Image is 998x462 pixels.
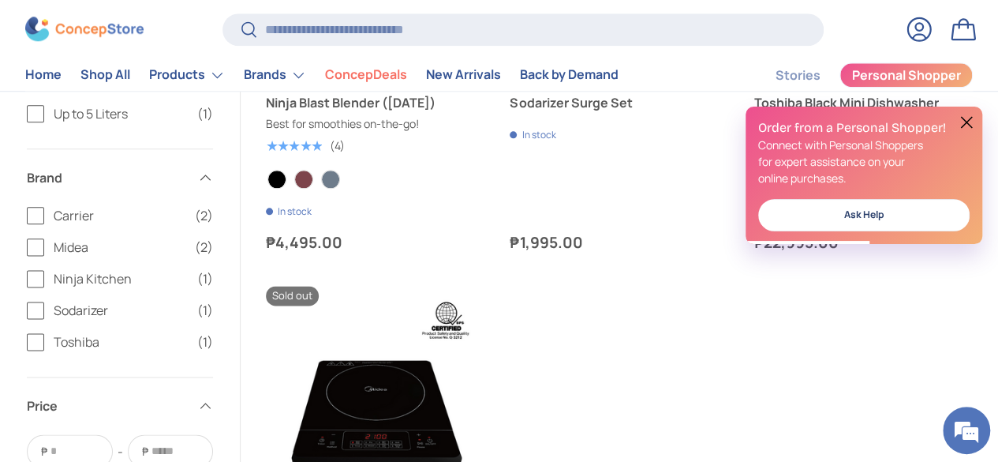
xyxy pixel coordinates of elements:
[54,206,185,225] span: Carrier
[27,168,188,187] span: Brand
[54,332,188,351] span: Toshiba
[426,60,501,91] a: New Arrivals
[25,17,144,42] img: ConcepStore
[54,104,188,123] span: Up to 5 Liters
[852,69,961,82] span: Personal Shopper
[758,119,970,137] h2: Order from a Personal Shopper!
[25,60,62,91] a: Home
[776,60,820,91] a: Stories
[510,93,728,112] a: Sodarizer Surge Set
[27,149,213,206] summary: Brand
[325,60,407,91] a: ConcepDeals
[197,104,213,123] span: (1)
[738,59,973,91] nav: Secondary
[266,93,484,112] a: Ninja Blast Blender ([DATE])
[140,59,234,91] summary: Products
[54,269,188,288] span: Ninja Kitchen
[80,60,130,91] a: Shop All
[118,442,123,461] span: -
[197,269,213,288] span: (1)
[197,332,213,351] span: (1)
[754,93,973,112] a: Toshiba Black Mini Dishwasher
[195,238,213,257] span: (2)
[758,137,970,186] p: Connect with Personal Shoppers for expert assistance on your online purchases.
[140,443,150,460] span: ₱
[520,60,619,91] a: Back by Demand
[195,206,213,225] span: (2)
[234,59,316,91] summary: Brands
[27,396,188,415] span: Price
[758,199,970,231] a: Ask Help
[197,301,213,320] span: (1)
[839,62,973,88] a: Personal Shopper
[54,301,188,320] span: Sodarizer
[266,286,319,306] span: Sold out
[25,59,619,91] nav: Primary
[27,377,213,434] summary: Price
[39,443,49,460] span: ₱
[54,238,185,257] span: Midea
